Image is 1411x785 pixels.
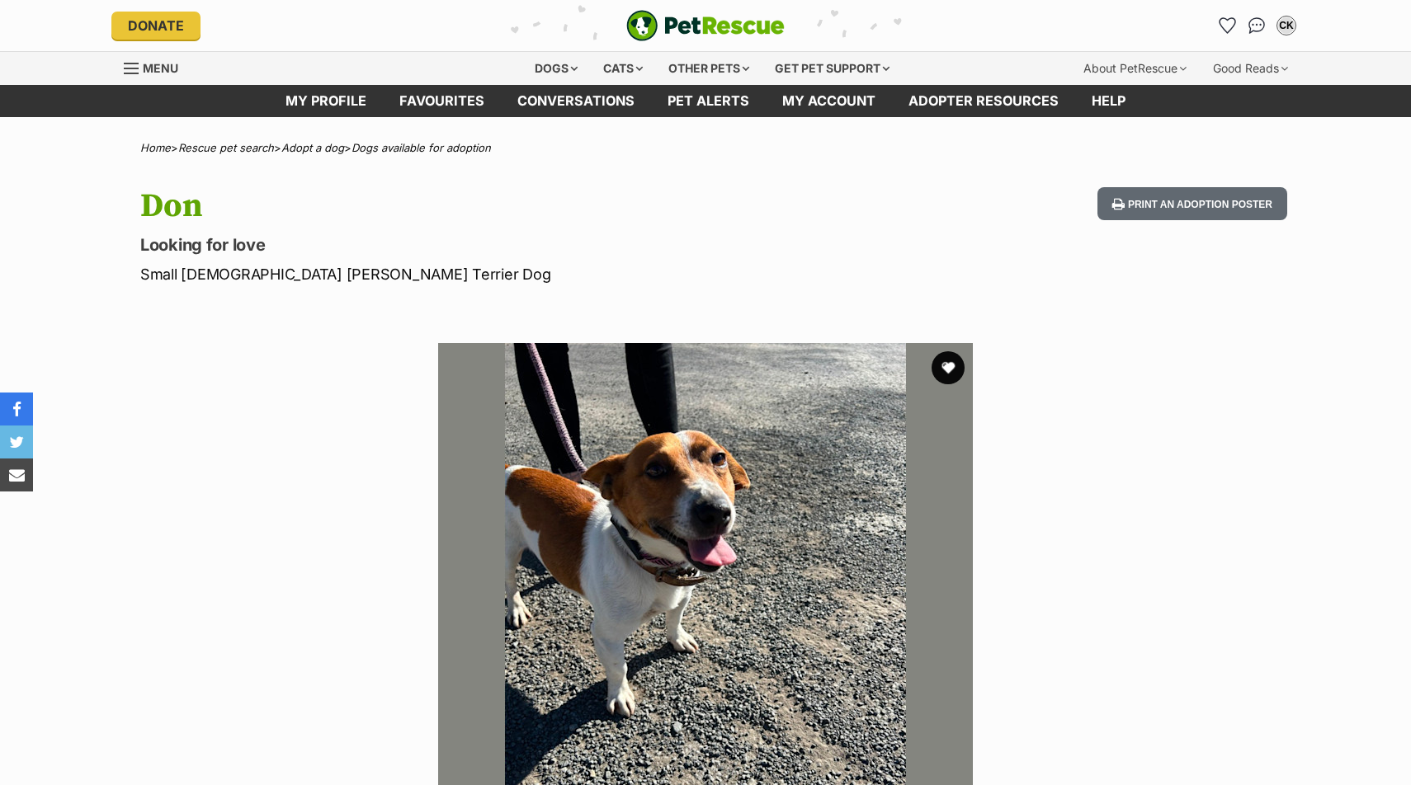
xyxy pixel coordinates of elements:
a: Favourites [1214,12,1240,39]
span: Menu [143,61,178,75]
img: logo-e224e6f780fb5917bec1dbf3a21bbac754714ae5b6737aabdf751b685950b380.svg [626,10,785,41]
a: Help [1075,85,1142,117]
p: Small [DEMOGRAPHIC_DATA] [PERSON_NAME] Terrier Dog [140,263,838,285]
button: favourite [932,351,965,384]
div: Get pet support [763,52,901,85]
div: Good Reads [1201,52,1300,85]
div: Dogs [523,52,589,85]
a: My account [766,85,892,117]
a: Home [140,141,171,154]
a: Donate [111,12,201,40]
div: Cats [592,52,654,85]
ul: Account quick links [1214,12,1300,39]
a: Rescue pet search [178,141,274,154]
a: Dogs available for adoption [352,141,491,154]
a: PetRescue [626,10,785,41]
button: Print an adoption poster [1097,187,1287,221]
a: Pet alerts [651,85,766,117]
a: Adopt a dog [281,141,344,154]
div: CK [1278,17,1295,34]
p: Looking for love [140,233,838,256]
a: Conversations [1243,12,1270,39]
div: About PetRescue [1072,52,1198,85]
button: My account [1273,12,1300,39]
a: Menu [124,52,190,82]
h1: Don [140,187,838,225]
a: My profile [269,85,383,117]
div: Other pets [657,52,761,85]
img: chat-41dd97257d64d25036548639549fe6c8038ab92f7586957e7f3b1b290dea8141.svg [1248,17,1266,34]
a: Adopter resources [892,85,1075,117]
a: conversations [501,85,651,117]
div: > > > [99,142,1312,154]
a: Favourites [383,85,501,117]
